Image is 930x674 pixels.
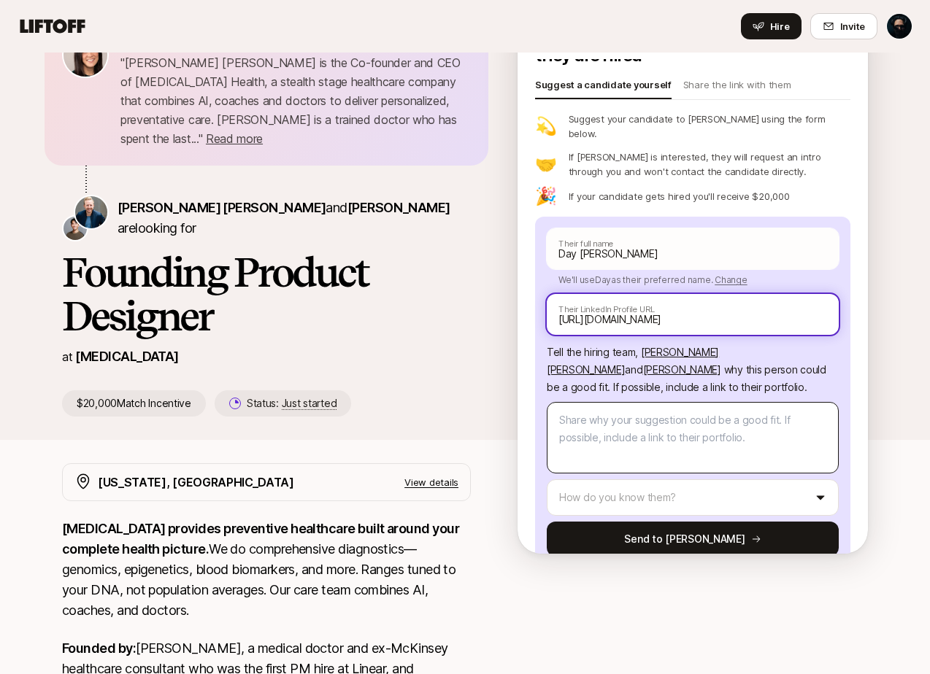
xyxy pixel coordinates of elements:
[282,397,337,410] span: Just started
[62,390,206,417] p: $20,000 Match Incentive
[535,187,557,205] p: 🎉
[569,112,850,141] p: Suggest your candidate to [PERSON_NAME] using the form below.
[62,250,471,338] h1: Founding Product Designer
[715,274,748,285] span: Change
[770,19,790,34] span: Hire
[569,150,850,179] p: If [PERSON_NAME] is interested, they will request an intro through you and won't contact the cand...
[840,19,865,34] span: Invite
[62,521,461,557] strong: [MEDICAL_DATA] provides preventive healthcare built around your complete health picture.
[643,363,721,376] span: [PERSON_NAME]
[75,346,178,367] p: [MEDICAL_DATA]
[347,200,450,215] span: [PERSON_NAME]
[535,117,557,135] p: 💫
[810,13,877,39] button: Invite
[683,77,791,98] p: Share the link with them
[64,33,107,77] img: 71d7b91d_d7cb_43b4_a7ea_a9b2f2cc6e03.jpg
[206,131,263,146] span: Read more
[62,347,72,366] p: at
[887,14,912,39] img: Randy Hunt
[120,53,471,148] p: " [PERSON_NAME] [PERSON_NAME] is the Co-founder and CEO of [MEDICAL_DATA] Health, a stealth stage...
[886,13,912,39] button: Randy Hunt
[404,475,458,489] p: View details
[118,200,326,215] span: [PERSON_NAME] [PERSON_NAME]
[326,200,450,215] span: and
[535,77,672,98] p: Suggest a candidate yourself
[75,196,107,228] img: Sagan Schultz
[64,217,87,240] img: David Deng
[569,189,790,204] p: If your candidate gets hired you'll receive $20,000
[547,269,839,287] p: We'll use Day as their preferred name.
[741,13,802,39] button: Hire
[98,473,294,492] p: [US_STATE], [GEOGRAPHIC_DATA]
[547,522,839,557] button: Send to [PERSON_NAME]
[547,344,839,396] p: Tell the hiring team, why this person could be a good fit . If possible, include a link to their ...
[118,198,471,239] p: are looking for
[535,155,557,173] p: 🤝
[62,640,136,656] strong: Founded by:
[62,519,471,621] p: We do comprehensive diagnostics—genomics, epigenetics, blood biomarkers, and more. Ranges tuned t...
[247,395,337,412] p: Status:
[625,363,721,376] span: and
